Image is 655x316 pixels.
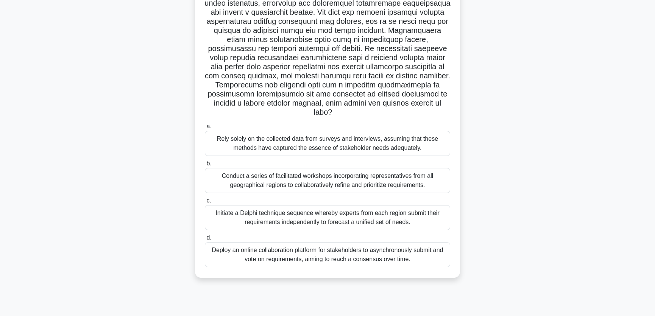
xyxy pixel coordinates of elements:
span: d. [206,234,211,241]
span: c. [206,197,211,204]
div: Rely solely on the collected data from surveys and interviews, assuming that these methods have c... [205,131,450,156]
div: Initiate a Delphi technique sequence whereby experts from each region submit their requirements i... [205,205,450,230]
div: Conduct a series of facilitated workshops incorporating representatives from all geographical reg... [205,168,450,193]
div: Deploy an online collaboration platform for stakeholders to asynchronously submit and vote on req... [205,242,450,267]
span: b. [206,160,211,167]
span: a. [206,123,211,129]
